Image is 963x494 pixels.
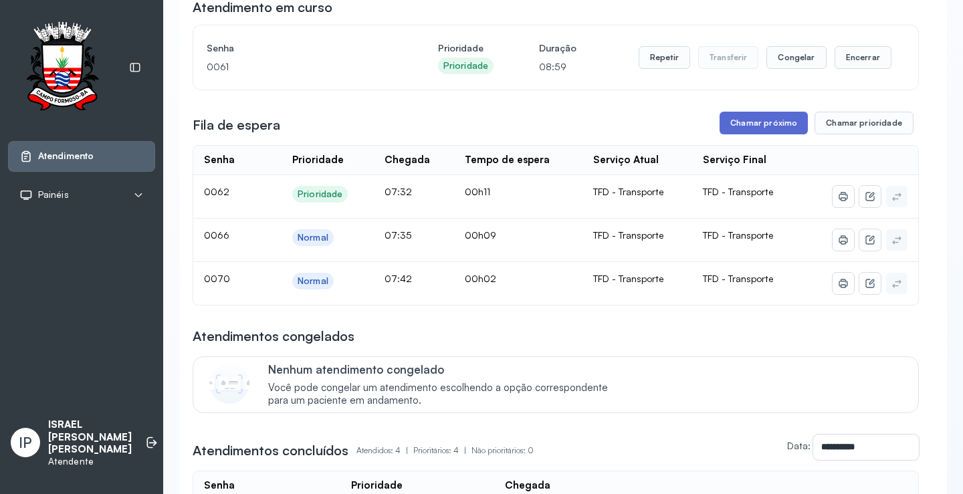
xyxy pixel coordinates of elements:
h3: Atendimentos congelados [193,327,354,346]
p: 08:59 [539,57,576,76]
p: Atendidos: 4 [356,441,413,460]
div: TFD - Transporte [593,229,682,241]
span: TFD - Transporte [703,186,773,197]
h4: Senha [207,39,393,57]
button: Encerrar [835,46,891,69]
div: TFD - Transporte [593,273,682,285]
button: Chamar próximo [720,112,808,134]
span: 00h02 [465,273,496,284]
p: Não prioritários: 0 [471,441,534,460]
div: Serviço Atual [593,154,659,166]
span: 00h09 [465,229,496,241]
span: 0070 [204,273,230,284]
a: Atendimento [19,150,144,163]
div: Prioridade [351,479,403,492]
button: Repetir [639,46,690,69]
div: Prioridade [443,60,488,72]
div: Chegada [505,479,550,492]
p: 0061 [207,57,393,76]
span: Você pode congelar um atendimento escolhendo a opção correspondente para um paciente em andamento. [268,382,622,407]
img: Imagem de CalloutCard [209,364,249,404]
div: Normal [298,275,328,287]
div: Senha [204,479,235,492]
p: Prioritários: 4 [413,441,471,460]
span: | [406,445,408,455]
span: Atendimento [38,150,94,162]
label: Data: [787,440,811,451]
div: Chegada [385,154,430,166]
span: 07:32 [385,186,412,197]
span: | [464,445,466,455]
h3: Atendimentos concluídos [193,441,348,460]
p: Nenhum atendimento congelado [268,362,622,376]
span: IP [19,434,32,451]
div: Prioridade [298,189,342,200]
h3: Fila de espera [193,116,280,134]
h4: Duração [539,39,576,57]
div: TFD - Transporte [593,186,682,198]
span: Painéis [38,189,69,201]
p: ISRAEL [PERSON_NAME] [PERSON_NAME] [48,418,132,456]
span: TFD - Transporte [703,229,773,241]
button: Congelar [766,46,826,69]
span: 07:42 [385,273,412,284]
p: Atendente [48,456,132,467]
span: TFD - Transporte [703,273,773,284]
div: Tempo de espera [465,154,550,166]
button: Chamar prioridade [815,112,914,134]
span: 07:35 [385,229,411,241]
span: 0062 [204,186,229,197]
img: Logotipo do estabelecimento [14,21,110,114]
div: Senha [204,154,235,166]
button: Transferir [698,46,759,69]
span: 00h11 [465,186,490,197]
div: Normal [298,232,328,243]
span: 0066 [204,229,229,241]
div: Prioridade [292,154,344,166]
h4: Prioridade [438,39,494,57]
div: Serviço Final [703,154,766,166]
